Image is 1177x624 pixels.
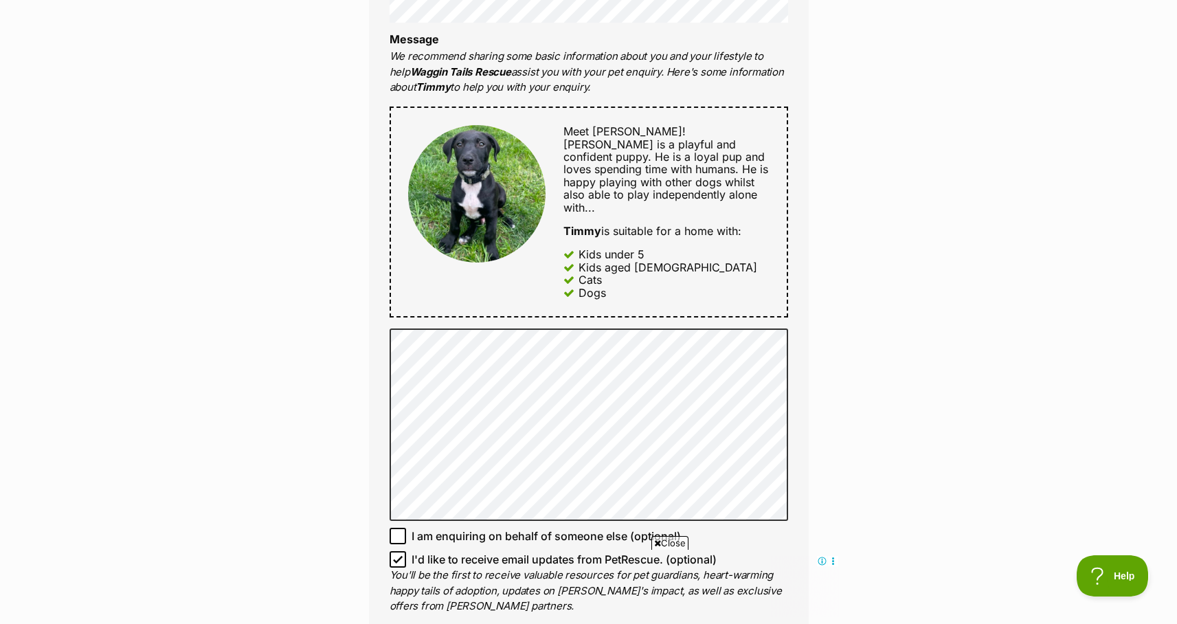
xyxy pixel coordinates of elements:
[579,274,602,286] div: Cats
[579,248,644,260] div: Kids under 5
[651,536,688,550] span: Close
[412,528,681,544] span: I am enquiring on behalf of someone else (optional)
[390,49,788,96] p: We recommend sharing some basic information about you and your lifestyle to help assist you with ...
[563,124,686,138] span: Meet [PERSON_NAME]!
[563,137,768,214] span: [PERSON_NAME] is a playful and confident puppy. He is a loyal pup and loves spending time with hu...
[579,261,757,274] div: Kids aged [DEMOGRAPHIC_DATA]
[408,125,546,263] img: Timmy
[339,555,839,617] iframe: Advertisement
[390,32,439,46] label: Message
[579,287,606,299] div: Dogs
[410,65,511,78] strong: Waggin Tails Rescue
[1077,555,1150,597] iframe: Help Scout Beacon - Open
[563,224,601,238] strong: Timmy
[416,80,450,93] strong: Timmy
[563,225,769,237] div: is suitable for a home with:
